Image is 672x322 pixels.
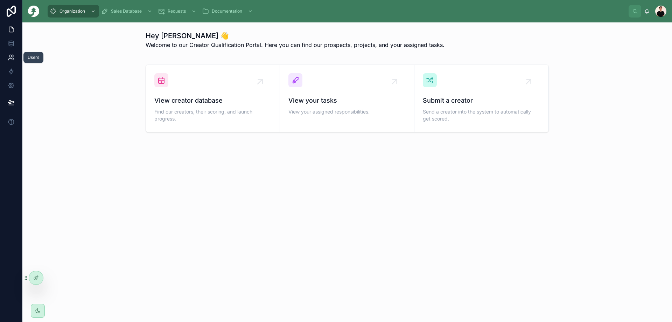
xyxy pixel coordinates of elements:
span: Documentation [212,8,242,14]
a: Organization [48,5,99,18]
span: View your tasks [288,96,405,105]
span: Submit a creator [423,96,540,105]
span: Sales Database [111,8,142,14]
a: Submit a creatorSend a creator into the system to automatically get scored. [414,65,548,132]
span: Send a creator into the system to automatically get scored. [423,108,540,122]
h1: Hey [PERSON_NAME] 👋 [146,31,444,41]
span: Organization [59,8,85,14]
span: Find our creators, their scoring, and launch progress. [154,108,271,122]
span: Requests [168,8,186,14]
p: Welcome to our Creator Qualification Portal. Here you can find our prospects, projects, and your ... [146,41,444,49]
span: View creator database [154,96,271,105]
a: Documentation [200,5,256,18]
span: View your assigned responsibilities. [288,108,405,115]
img: App logo [28,6,39,17]
div: scrollable content [45,4,629,19]
a: View your tasksView your assigned responsibilities. [280,65,414,132]
a: Requests [156,5,200,18]
a: View creator databaseFind our creators, their scoring, and launch progress. [146,65,280,132]
div: Users [28,55,39,60]
a: Sales Database [99,5,156,18]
